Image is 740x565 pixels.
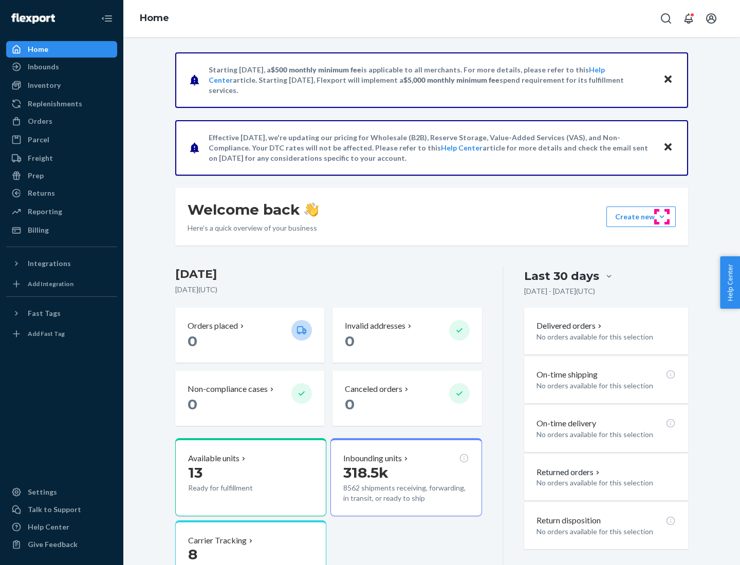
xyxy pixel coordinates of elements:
[536,332,676,342] p: No orders available for this selection
[332,308,482,363] button: Invalid addresses 0
[175,308,324,363] button: Orders placed 0
[343,453,402,464] p: Inbounding units
[6,131,117,148] a: Parcel
[271,65,361,74] span: $500 monthly minimum fee
[188,464,202,481] span: 13
[656,8,676,29] button: Open Search Box
[6,150,117,166] a: Freight
[536,466,602,478] button: Returned orders
[661,140,675,155] button: Close
[536,418,596,429] p: On-time delivery
[524,268,599,284] div: Last 30 days
[6,167,117,184] a: Prep
[28,279,73,288] div: Add Integration
[28,99,82,109] div: Replenishments
[188,535,247,547] p: Carrier Tracking
[175,285,482,295] p: [DATE] ( UTC )
[536,320,604,332] button: Delivered orders
[345,395,355,413] span: 0
[606,206,676,227] button: Create new
[536,478,676,488] p: No orders available for this selection
[28,522,69,532] div: Help Center
[28,206,62,217] div: Reporting
[188,545,197,563] span: 8
[188,200,319,219] h1: Welcome back
[28,487,57,497] div: Settings
[11,13,55,24] img: Flexport logo
[188,383,268,395] p: Non-compliance cases
[28,44,48,54] div: Home
[6,255,117,272] button: Integrations
[140,12,169,24] a: Home
[6,77,117,93] a: Inventory
[28,80,61,90] div: Inventory
[188,453,239,464] p: Available units
[524,286,595,296] p: [DATE] - [DATE] ( UTC )
[188,332,197,350] span: 0
[188,483,283,493] p: Ready for fulfillment
[6,276,117,292] a: Add Integration
[441,143,483,152] a: Help Center
[28,225,49,235] div: Billing
[188,223,319,233] p: Here’s a quick overview of your business
[343,483,469,503] p: 8562 shipments receiving, forwarding, in transit, or ready to ship
[188,395,197,413] span: 0
[209,133,653,163] p: Effective [DATE], we're updating our pricing for Wholesale (B2B), Reserve Storage, Value-Added Se...
[536,526,676,537] p: No orders available for this selection
[6,519,117,535] a: Help Center
[175,438,326,516] button: Available units13Ready for fulfillment
[28,188,55,198] div: Returns
[403,76,499,84] span: $5,000 monthly minimum fee
[6,185,117,201] a: Returns
[6,203,117,220] a: Reporting
[28,171,44,181] div: Prep
[97,8,117,29] button: Close Navigation
[28,329,65,338] div: Add Fast Tag
[536,381,676,391] p: No orders available for this selection
[6,96,117,112] a: Replenishments
[6,59,117,75] a: Inbounds
[175,371,324,426] button: Non-compliance cases 0
[28,258,71,269] div: Integrations
[536,429,676,440] p: No orders available for this selection
[28,153,53,163] div: Freight
[720,256,740,309] button: Help Center
[188,320,238,332] p: Orders placed
[28,116,52,126] div: Orders
[536,515,601,526] p: Return disposition
[6,501,117,518] a: Talk to Support
[28,62,59,72] div: Inbounds
[536,369,598,381] p: On-time shipping
[6,536,117,553] button: Give Feedback
[132,4,177,33] ol: breadcrumbs
[28,539,78,550] div: Give Feedback
[6,305,117,322] button: Fast Tags
[661,72,675,87] button: Close
[678,8,699,29] button: Open notifications
[701,8,721,29] button: Open account menu
[28,504,81,515] div: Talk to Support
[332,371,482,426] button: Canceled orders 0
[345,383,402,395] p: Canceled orders
[330,438,482,516] button: Inbounding units318.5k8562 shipments receiving, forwarding, in transit, or ready to ship
[28,308,61,318] div: Fast Tags
[175,266,482,282] h3: [DATE]
[6,222,117,238] a: Billing
[209,65,653,96] p: Starting [DATE], a is applicable to all merchants. For more details, please refer to this article...
[345,320,405,332] p: Invalid addresses
[6,484,117,500] a: Settings
[304,202,319,217] img: hand-wave emoji
[345,332,355,350] span: 0
[6,326,117,342] a: Add Fast Tag
[343,464,388,481] span: 318.5k
[6,113,117,129] a: Orders
[6,41,117,58] a: Home
[28,135,49,145] div: Parcel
